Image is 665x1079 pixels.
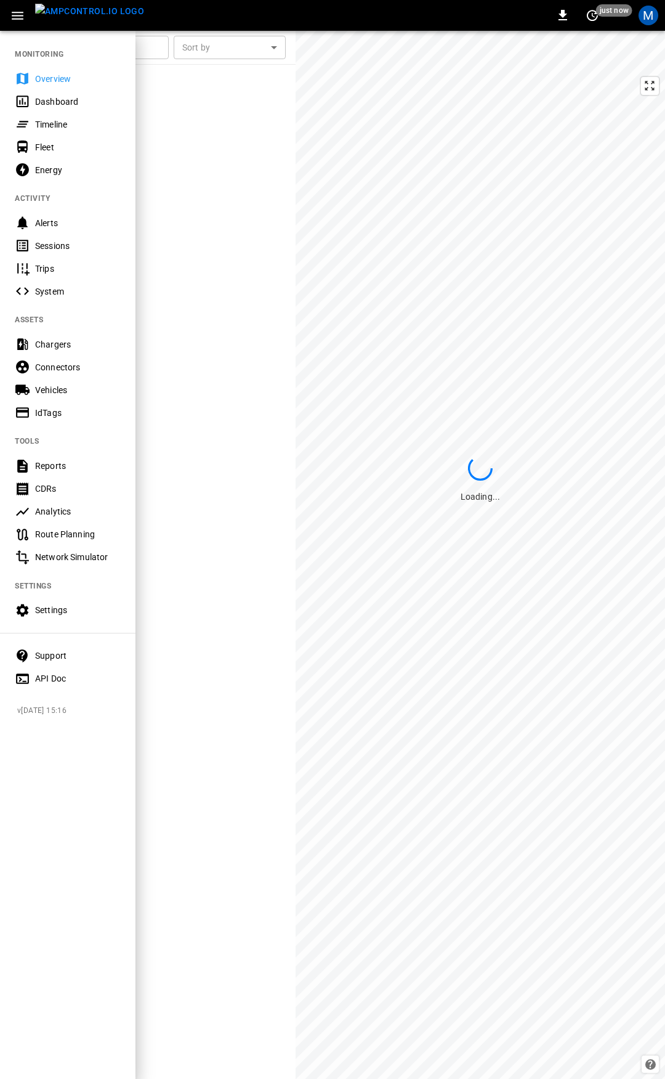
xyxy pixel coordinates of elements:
div: Settings [35,604,121,616]
div: Connectors [35,361,121,373]
div: Sessions [35,240,121,252]
span: just now [596,4,632,17]
div: API Doc [35,672,121,685]
div: Fleet [35,141,121,153]
div: Network Simulator [35,551,121,563]
div: Overview [35,73,121,85]
div: IdTags [35,407,121,419]
div: System [35,285,121,298]
div: Trips [35,263,121,275]
span: v [DATE] 15:16 [17,705,126,717]
div: Energy [35,164,121,176]
div: profile-icon [639,6,658,25]
div: Dashboard [35,96,121,108]
div: Timeline [35,118,121,131]
div: CDRs [35,482,121,495]
div: Reports [35,460,121,472]
div: Route Planning [35,528,121,540]
div: Alerts [35,217,121,229]
div: Support [35,649,121,662]
button: set refresh interval [582,6,602,25]
div: Analytics [35,505,121,518]
img: ampcontrol.io logo [35,4,144,19]
div: Chargers [35,338,121,351]
div: Vehicles [35,384,121,396]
